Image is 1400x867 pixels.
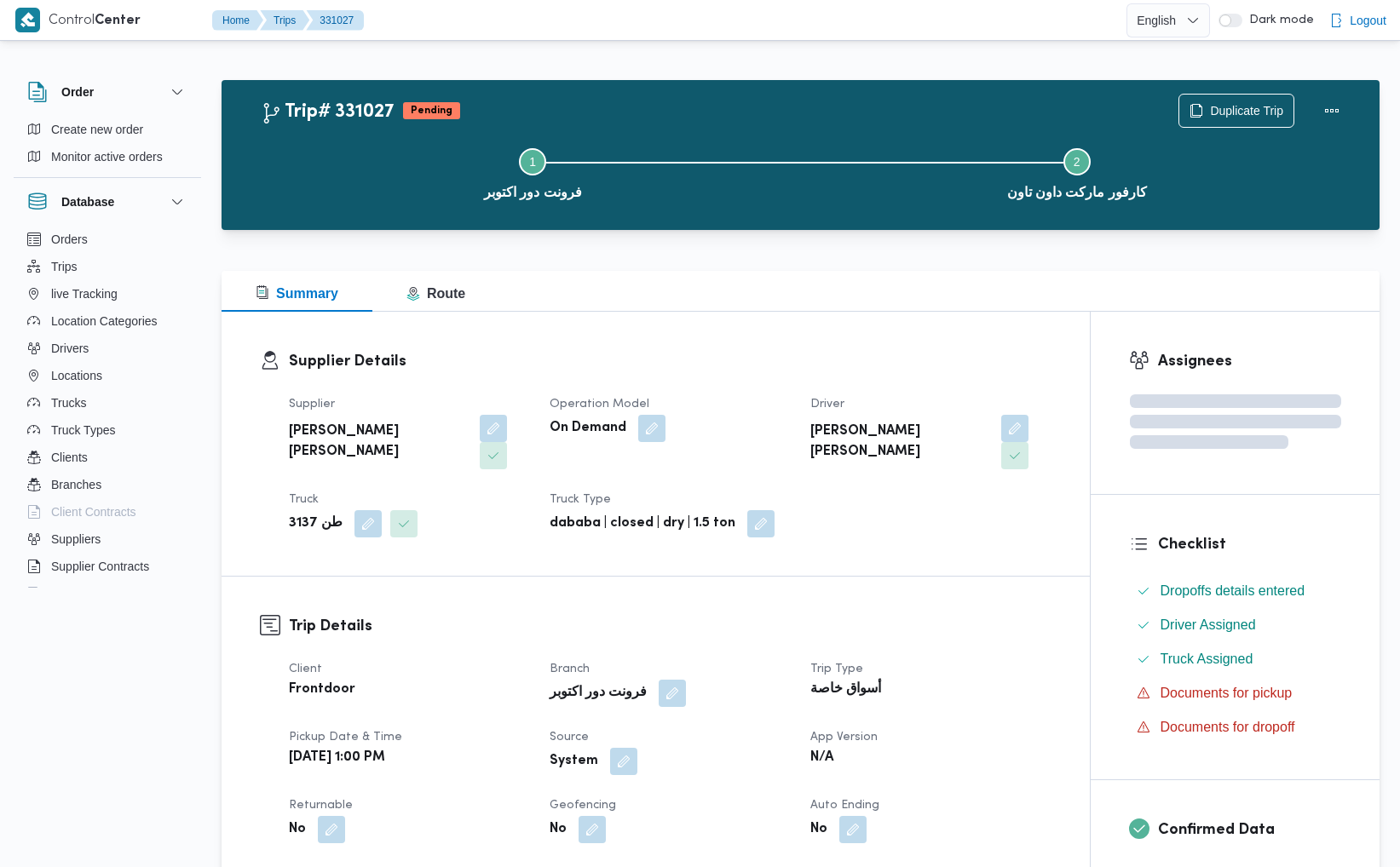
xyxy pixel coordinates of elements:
span: Suppliers [51,529,101,549]
span: Branch [550,663,590,675]
span: Driver Assigned [1161,615,1256,635]
span: Supplier Contracts [51,556,149,577]
span: Create new order [51,119,143,140]
span: Source [550,732,589,743]
span: Route [406,286,465,301]
button: Duplicate Trip [1178,94,1294,128]
span: Driver Assigned [1161,617,1256,632]
b: No [810,819,827,840]
img: X8yXhbKr1z7QwAAAABJRU5ErkJggg== [15,8,40,32]
span: Driver [810,399,844,410]
button: live Tracking [20,280,194,307]
button: Database [27,192,187,212]
h2: Trip# 331027 [261,101,395,123]
span: Documents for dropoff [1161,720,1295,734]
span: Dropoffs details entered [1161,583,1305,598]
span: Truck Assigned [1161,649,1253,669]
span: Orders [51,229,88,250]
button: Trips [260,10,309,31]
b: No [289,819,306,840]
button: Logout [1322,3,1393,37]
span: Truck Type [550,494,611,505]
b: [PERSON_NAME] [PERSON_NAME] [289,422,468,462]
b: Pending [411,106,452,116]
span: Truck Types [51,420,115,440]
button: Clients [20,444,194,471]
button: Location Categories [20,307,194,335]
button: فرونت دور اكتوبر [261,128,805,216]
button: Dropoffs details entered [1130,577,1342,605]
b: On Demand [550,418,626,439]
button: Actions [1315,94,1349,128]
span: Returnable [289,800,353,811]
span: Branches [51,474,101,495]
button: Home [212,10,263,31]
button: Drivers [20,335,194,362]
span: live Tracking [51,284,118,304]
div: Order [14,116,201,177]
b: Center [95,14,141,27]
button: Branches [20,471,194,498]
span: Auto Ending [810,800,879,811]
button: Suppliers [20,525,194,553]
b: N/A [810,748,833,768]
button: Orders [20,226,194,253]
span: Truck [289,494,319,505]
button: Supplier Contracts [20,553,194,580]
span: Documents for pickup [1161,686,1293,700]
span: Truck Assigned [1161,652,1253,666]
span: App Version [810,732,878,743]
h3: Supplier Details [289,350,1051,373]
b: [PERSON_NAME] [PERSON_NAME] [810,422,989,462]
span: Supplier [289,399,335,410]
span: Summary [256,286,338,301]
button: Truck Types [20,416,194,444]
span: Pending [403,102,460,119]
span: 2 [1074,155,1080,169]
span: Trip Type [810,663,863,675]
span: Documents for pickup [1161,683,1293,703]
button: Locations [20,362,194,389]
div: Database [14,226,201,594]
b: System [550,751,598,772]
span: Monitor active orders [51,146,163,167]
span: Documents for dropoff [1161,717,1295,738]
button: كارفور ماركت داون تاون [805,128,1350,216]
button: Truck Assigned [1130,646,1342,673]
span: Clients [51,447,88,468]
b: [DATE] 1:00 PM [289,748,385,768]
button: Order [27,82,187,102]
span: Dropoffs details entered [1161,581,1305,601]
span: Duplicate Trip [1210,100,1283,121]
button: Trucks [20,389,194,416]
span: Drivers [51,338,89,359]
span: 1 [529,155,536,169]
b: dababa | closed | dry | 1.5 ton [550,514,735,534]
button: Documents for pickup [1130,680,1342,707]
button: Client Contracts [20,498,194,525]
span: Location Categories [51,311,158,331]
b: طن 3137 [289,514,343,534]
span: Geofencing [550,800,616,811]
button: Documents for dropoff [1130,714,1342,741]
h3: Database [61,192,114,212]
h3: Order [61,82,94,102]
h3: Assignees [1158,350,1342,373]
span: Dark mode [1242,14,1314,27]
b: Frontdoor [289,680,355,700]
b: No [550,819,567,840]
span: Devices [51,583,94,604]
button: 331027 [306,10,364,31]
b: أسواق خاصة [810,680,881,700]
span: Pickup date & time [289,732,402,743]
span: Operation Model [550,399,649,410]
span: Client Contracts [51,502,136,522]
span: Trucks [51,393,86,413]
span: Client [289,663,322,675]
button: Devices [20,580,194,607]
h3: Checklist [1158,533,1342,556]
span: فرونت دور اكتوبر [484,182,582,203]
span: Trips [51,256,78,277]
h3: Trip Details [289,615,1051,638]
button: Create new order [20,116,194,143]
